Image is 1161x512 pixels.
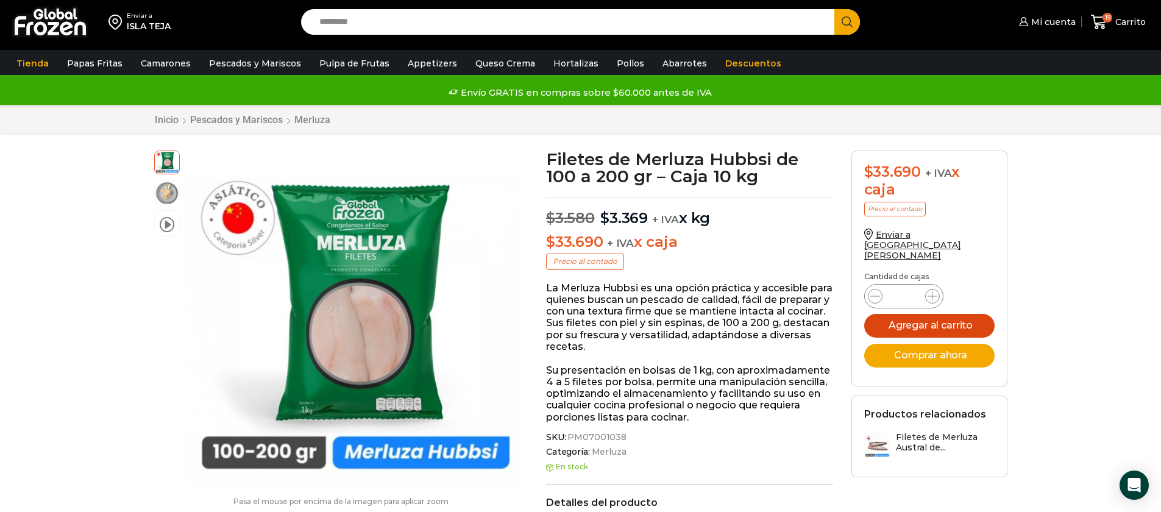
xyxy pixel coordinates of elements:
[127,12,171,20] div: Enviar a
[864,163,921,180] bdi: 33.690
[10,52,55,75] a: Tienda
[611,52,650,75] a: Pollos
[1028,16,1076,28] span: Mi cuenta
[402,52,463,75] a: Appetizers
[719,52,787,75] a: Descuentos
[546,233,833,251] p: x caja
[864,229,962,261] a: Enviar a [GEOGRAPHIC_DATA][PERSON_NAME]
[1088,8,1149,37] a: 19 Carrito
[546,463,833,471] p: En stock
[546,197,833,227] p: x kg
[546,254,624,269] p: Precio al contado
[925,167,952,179] span: + IVA
[546,209,555,227] span: $
[864,432,995,458] a: Filetes de Merluza Austral de...
[600,209,609,227] span: $
[546,447,833,457] span: Categoría:
[864,163,995,199] div: x caja
[546,364,833,423] p: Su presentación en bolsas de 1 kg, con aproximadamente 4 a 5 filetes por bolsa, permite una manip...
[154,497,528,506] p: Pasa el mouse por encima de la imagen para aplicar zoom
[892,288,915,305] input: Product quantity
[864,344,995,368] button: Comprar ahora
[154,114,179,126] a: Inicio
[1120,471,1149,500] div: Open Intercom Messenger
[154,114,331,126] nav: Breadcrumb
[546,497,833,508] h2: Detalles del producto
[864,202,926,216] p: Precio al contado
[864,272,995,281] p: Cantidad de cajas
[566,432,627,443] span: PM07001038
[547,52,605,75] a: Hortalizas
[546,233,555,251] span: $
[546,233,603,251] bdi: 33.690
[656,52,713,75] a: Abarrotes
[61,52,129,75] a: Papas Fritas
[546,432,833,443] span: SKU:
[469,52,541,75] a: Queso Crema
[600,209,648,227] bdi: 3.369
[546,282,833,352] p: La Merluza Hubbsi es una opción práctica y accesible para quienes buscan un pescado de calidad, f...
[203,52,307,75] a: Pescados y Mariscos
[1016,10,1076,34] a: Mi cuenta
[896,432,995,453] h3: Filetes de Merluza Austral de...
[190,114,283,126] a: Pescados y Mariscos
[155,181,179,205] span: plato-merluza
[135,52,197,75] a: Camarones
[546,209,595,227] bdi: 3.580
[864,408,986,420] h2: Productos relacionados
[864,163,873,180] span: $
[127,20,171,32] div: ISLA TEJA
[652,213,679,226] span: + IVA
[1102,13,1112,23] span: 19
[1112,16,1146,28] span: Carrito
[155,149,179,174] span: filete de merluza
[294,114,331,126] a: Merluza
[864,314,995,338] button: Agregar al carrito
[313,52,396,75] a: Pulpa de Frutas
[834,9,860,35] button: Search button
[590,447,627,457] a: Merluza
[607,237,634,249] span: + IVA
[546,151,833,185] h1: Filetes de Merluza Hubbsi de 100 a 200 gr – Caja 10 kg
[108,12,127,32] img: address-field-icon.svg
